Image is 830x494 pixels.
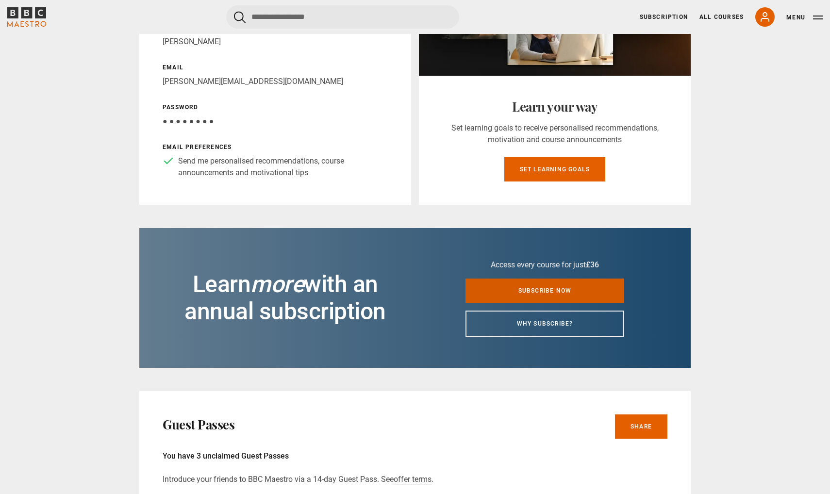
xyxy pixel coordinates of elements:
p: Email [163,63,388,72]
a: Set learning goals [504,157,606,181]
a: Subscribe now [465,279,624,303]
h2: Learn with an annual subscription [163,271,408,325]
a: Share [615,414,667,439]
a: All Courses [699,13,744,21]
a: offer terms [394,475,432,484]
p: You have 3 unclaimed Guest Passes [163,450,667,462]
input: Search [226,5,459,29]
p: Password [163,103,388,112]
p: Introduce your friends to BBC Maestro via a 14-day Guest Pass. See . [163,474,667,485]
p: Set learning goals to receive personalised recommendations, motivation and course announcements [442,122,667,146]
button: Submit the search query [234,11,246,23]
i: more [250,270,304,298]
button: Toggle navigation [786,13,823,22]
p: [PERSON_NAME][EMAIL_ADDRESS][DOMAIN_NAME] [163,76,388,87]
p: [PERSON_NAME] [163,36,388,48]
span: ● ● ● ● ● ● ● ● [163,116,214,126]
h2: Learn your way [442,99,667,115]
p: Email preferences [163,143,388,151]
svg: BBC Maestro [7,7,46,27]
span: £36 [586,260,599,269]
a: Why subscribe? [465,311,624,337]
p: Access every course for just [465,259,624,271]
h2: Guest Passes [163,417,234,432]
a: Subscription [640,13,688,21]
p: Send me personalised recommendations, course announcements and motivational tips [178,155,388,179]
